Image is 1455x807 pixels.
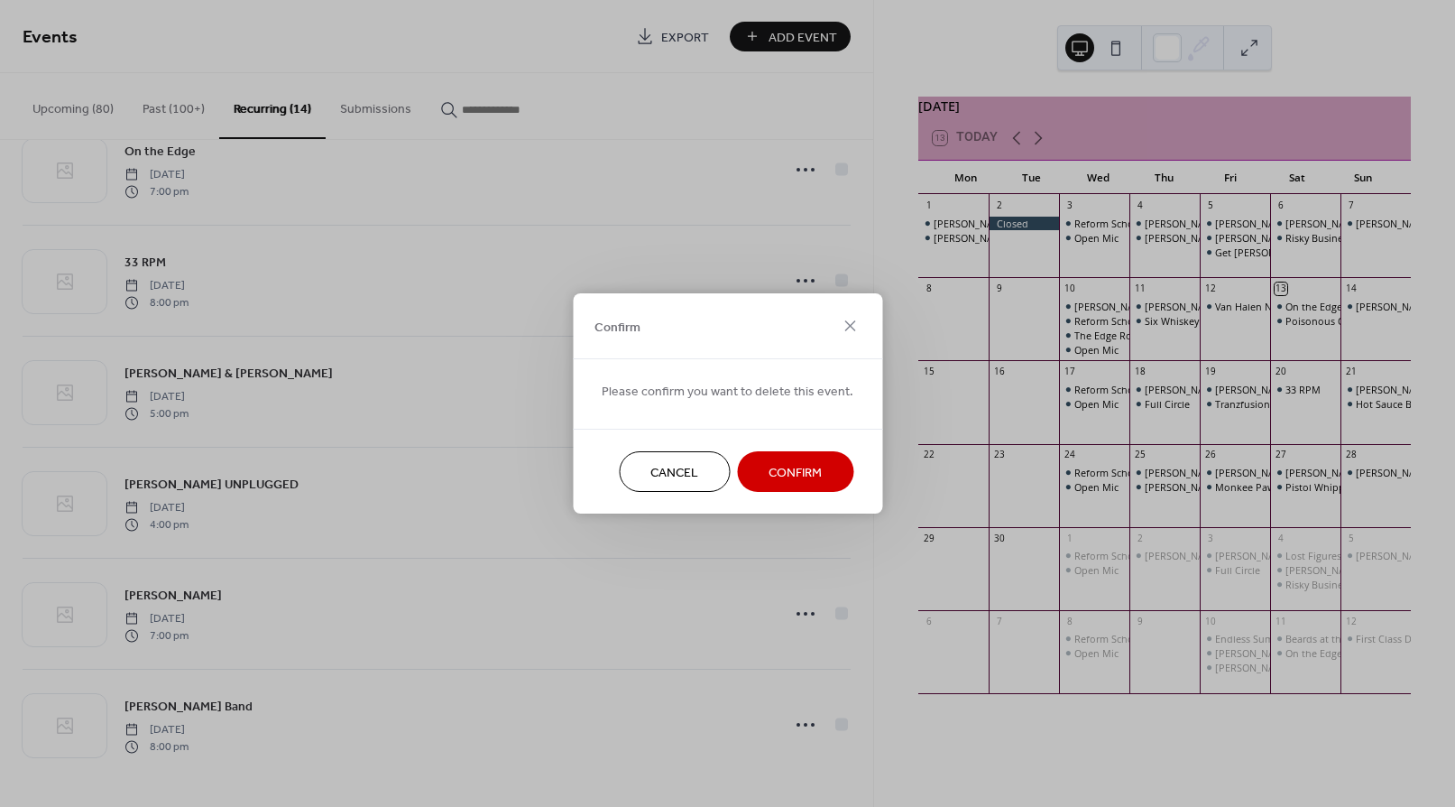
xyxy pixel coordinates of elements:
span: Cancel [650,464,698,483]
button: Cancel [619,451,730,492]
button: Confirm [737,451,853,492]
span: Please confirm you want to delete this event. [602,383,853,402]
span: Confirm [594,318,640,337]
span: Confirm [769,464,822,483]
